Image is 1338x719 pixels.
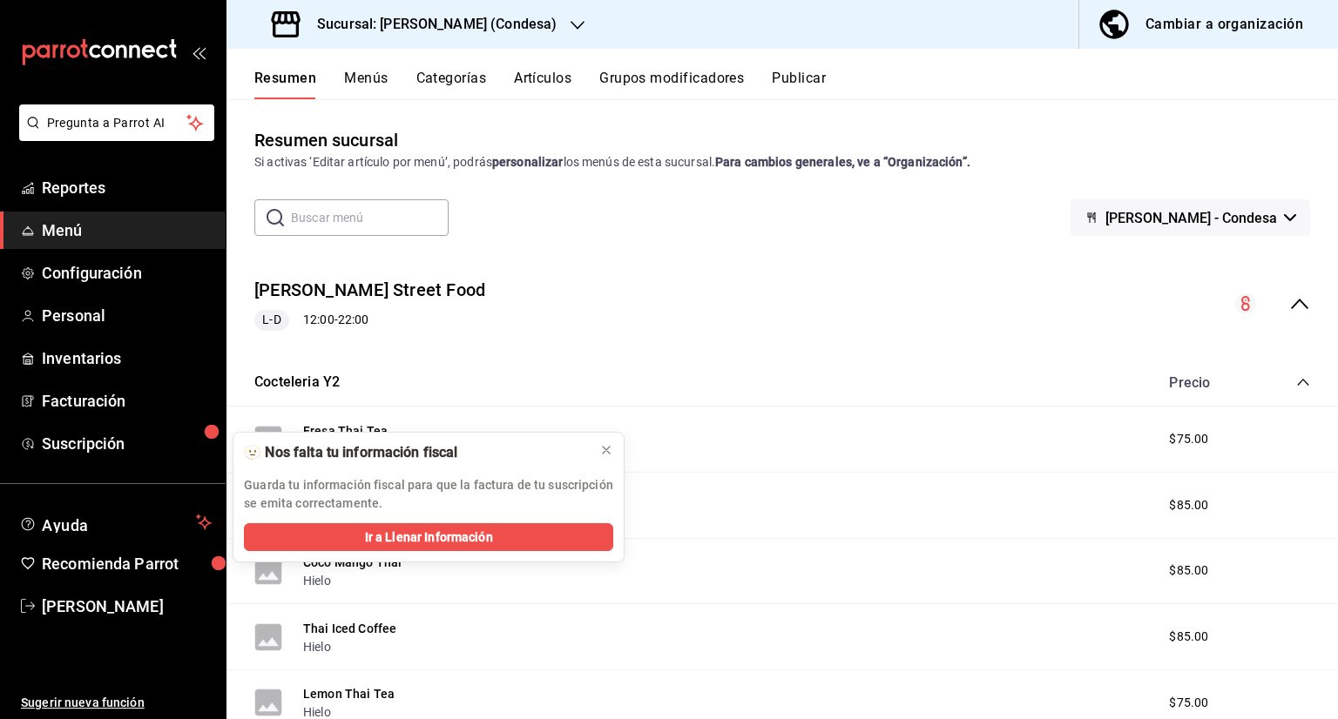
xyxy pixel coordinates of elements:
span: Inventarios [42,346,212,370]
span: $85.00 [1169,561,1208,580]
span: Sugerir nueva función [21,694,212,712]
span: Personal [42,304,212,327]
span: L-D [255,311,287,329]
button: Cocteleria Y2 [254,373,340,393]
span: Ir a Llenar Información [365,528,493,547]
span: $85.00 [1169,628,1208,646]
span: Pregunta a Parrot AI [47,114,187,132]
p: Guarda tu información fiscal para que la factura de tu suscripción se emita correctamente. [244,476,613,513]
span: Ayuda [42,512,189,533]
div: Resumen sucursal [254,127,398,153]
span: $85.00 [1169,496,1208,514]
div: Precio [1152,374,1263,391]
button: Hielo [303,572,331,589]
div: navigation tabs [254,70,1338,99]
div: Si activas ‘Editar artículo por menú’, podrás los menús de esta sucursal. [254,153,1310,171]
span: Configuración [42,261,212,285]
button: [PERSON_NAME] Street Food [254,278,485,303]
div: Cambiar a organización [1145,12,1303,37]
span: Reportes [42,176,212,199]
button: [PERSON_NAME] - Condesa [1071,199,1310,236]
div: collapse-menu-row [226,264,1338,345]
input: Buscar menú [291,200,449,235]
button: Ir a Llenar Información [244,523,613,551]
h3: Sucursal: [PERSON_NAME] (Condesa) [303,14,557,35]
button: Publicar [772,70,826,99]
div: 🫥 Nos falta tu información fiscal [244,443,585,462]
span: [PERSON_NAME] [42,595,212,618]
button: Resumen [254,70,316,99]
button: Categorías [416,70,487,99]
button: Lemon Thai Tea [303,685,395,702]
span: [PERSON_NAME] - Condesa [1105,210,1277,226]
span: $75.00 [1169,430,1208,448]
button: Menús [344,70,388,99]
button: Artículos [514,70,571,99]
span: Menú [42,218,212,242]
button: Pregunta a Parrot AI [19,104,214,141]
a: Pregunta a Parrot AI [12,126,214,144]
button: Hielo [303,638,331,655]
span: Suscripción [42,432,212,455]
button: open_drawer_menu [192,45,206,59]
button: collapse-category-row [1296,375,1310,389]
button: Thai Iced Coffee [303,620,396,637]
span: Recomienda Parrot [42,552,212,575]
button: Fresa Thai Tea [303,422,388,440]
strong: personalizar [492,155,564,169]
div: 12:00 - 22:00 [254,310,485,331]
span: $75.00 [1169,694,1208,712]
button: Grupos modificadores [599,70,744,99]
span: Facturación [42,389,212,413]
strong: Para cambios generales, ve a “Organización”. [715,155,970,169]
